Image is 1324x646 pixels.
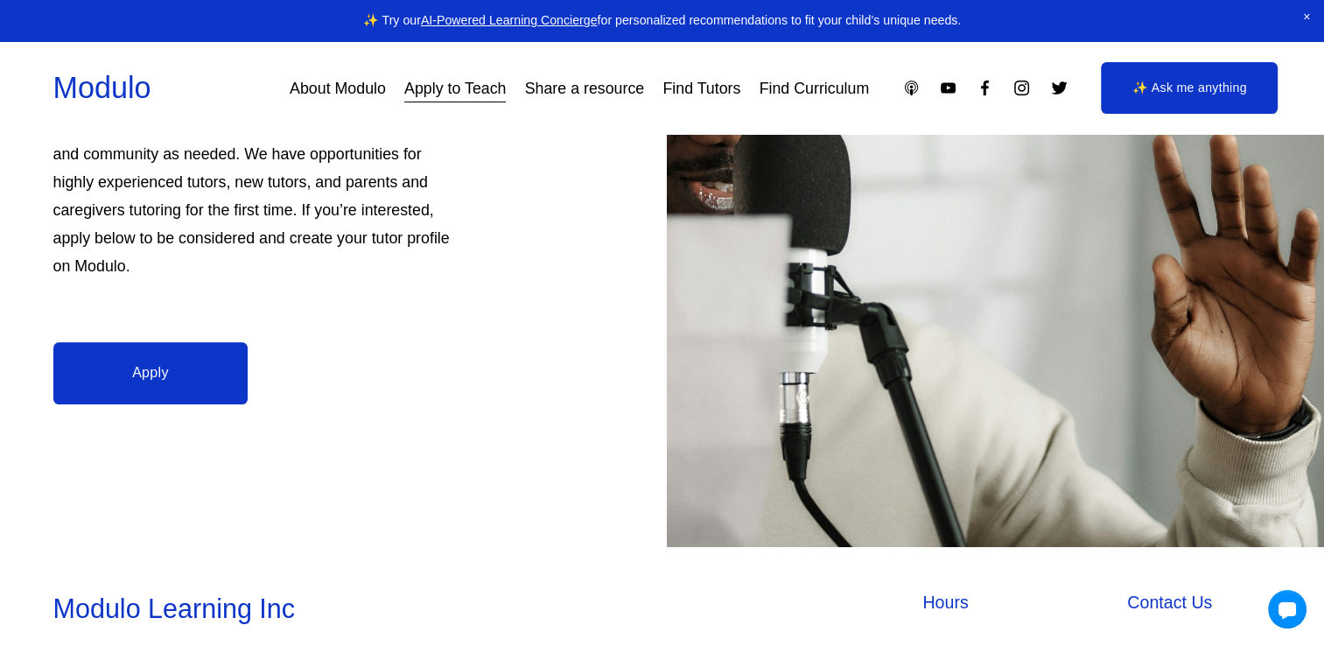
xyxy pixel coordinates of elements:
a: Find Tutors [662,73,740,104]
a: Twitter [1050,79,1068,97]
a: Apply [53,342,249,404]
a: AI-Powered Learning Concierge [421,13,598,27]
a: Facebook [976,79,994,97]
p: We’re looking for passionate in-person and on-line instructors to join our community of teachers.... [53,55,453,280]
a: Apple Podcasts [902,79,921,97]
a: ✨ Ask me anything [1101,62,1278,115]
a: YouTube [939,79,957,97]
a: Apply to Teach [404,73,506,104]
a: Share a resource [525,73,645,104]
h4: Contact Us [1127,591,1271,614]
a: Instagram [1012,79,1031,97]
a: About Modulo [290,73,386,104]
h4: Hours [922,591,1117,614]
a: Modulo [53,71,151,104]
h3: Modulo Learning Inc [53,591,658,627]
a: Find Curriculum [760,73,870,104]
